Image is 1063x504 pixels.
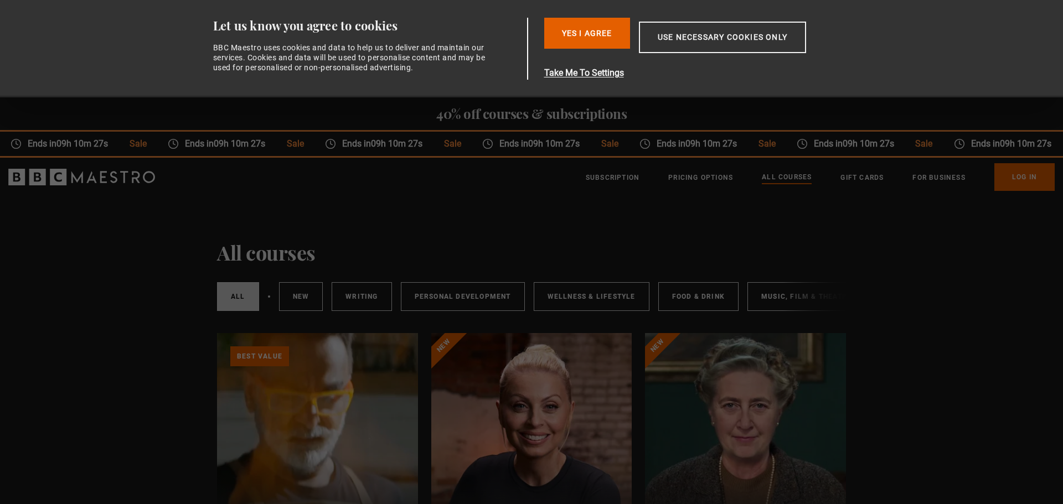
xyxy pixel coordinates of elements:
time: 09h 10m 27s [1000,138,1051,149]
time: 09h 10m 27s [685,138,737,149]
nav: Primary [586,163,1055,191]
a: Writing [332,282,391,311]
button: Take Me To Settings [544,66,859,80]
time: 09h 10m 27s [843,138,894,149]
a: For business [912,172,965,183]
button: Use necessary cookies only [639,22,806,53]
span: Sale [747,137,786,150]
a: New [279,282,323,311]
span: Sale [433,137,471,150]
a: Subscription [586,172,639,183]
a: Food & Drink [658,282,739,311]
button: Yes I Agree [544,18,630,49]
time: 09h 10m 27s [371,138,422,149]
a: Pricing Options [668,172,733,183]
span: Ends in [179,137,276,150]
span: Ends in [493,137,590,150]
span: Sale [276,137,314,150]
a: Music, Film & Theatre [747,282,865,311]
a: Log In [994,163,1055,191]
a: Wellness & Lifestyle [534,282,649,311]
span: Sale [905,137,943,150]
a: All [217,282,259,311]
h1: All courses [217,241,316,264]
span: Ends in [651,137,747,150]
div: BBC Maestro uses cookies and data to help us to deliver and maintain our services. Cookies and da... [213,43,492,73]
a: All Courses [762,172,812,184]
span: Ends in [22,137,118,150]
p: Best value [230,346,289,366]
time: 09h 10m 27s [214,138,265,149]
span: Sale [118,137,157,150]
div: Let us know you agree to cookies [213,18,523,34]
a: Personal Development [401,282,525,311]
a: Gift Cards [840,172,884,183]
time: 09h 10m 27s [56,138,108,149]
span: Ends in [336,137,433,150]
time: 09h 10m 27s [528,138,580,149]
span: Ends in [808,137,905,150]
span: Ends in [965,137,1062,150]
svg: BBC Maestro [8,169,155,185]
span: Sale [590,137,628,150]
